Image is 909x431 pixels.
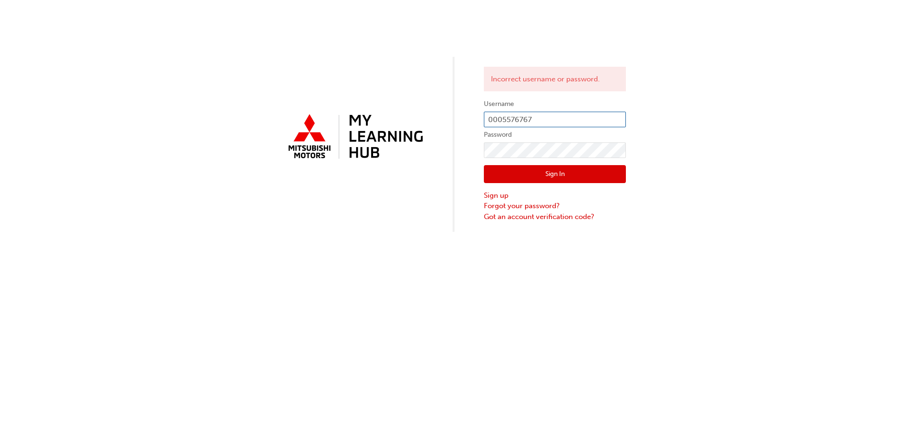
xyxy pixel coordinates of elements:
[283,110,425,164] img: mmal
[484,201,626,211] a: Forgot your password?
[484,67,626,92] div: Incorrect username or password.
[484,165,626,183] button: Sign In
[484,211,626,222] a: Got an account verification code?
[484,129,626,141] label: Password
[484,190,626,201] a: Sign up
[484,112,626,128] input: Username
[484,98,626,110] label: Username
